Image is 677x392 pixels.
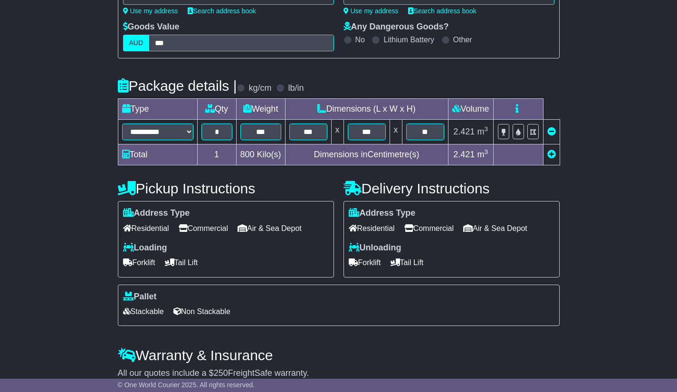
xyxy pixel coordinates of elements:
label: Unloading [349,243,401,253]
span: 2.421 [453,150,475,159]
td: Kilo(s) [236,144,285,165]
td: Dimensions (L x W x H) [285,99,448,120]
span: Air & Sea Depot [238,221,302,236]
label: Address Type [349,208,416,219]
span: Tail Lift [391,255,424,270]
label: Any Dangerous Goods? [343,22,449,32]
td: x [331,120,343,144]
span: Stackable [123,304,164,319]
a: Add new item [547,150,556,159]
span: 800 [240,150,255,159]
a: Remove this item [547,127,556,136]
span: m [477,127,488,136]
a: Use my address [123,7,178,15]
span: Forklift [349,255,381,270]
span: Residential [123,221,169,236]
label: Address Type [123,208,190,219]
td: Dimensions in Centimetre(s) [285,144,448,165]
label: No [355,35,365,44]
label: Pallet [123,292,157,302]
label: Lithium Battery [383,35,434,44]
span: 2.421 [453,127,475,136]
a: Search address book [408,7,477,15]
a: Search address book [188,7,256,15]
h4: Pickup Instructions [118,181,334,196]
td: Total [118,144,197,165]
label: lb/in [288,83,304,94]
span: m [477,150,488,159]
td: Volume [448,99,493,120]
sup: 3 [484,125,488,133]
span: Residential [349,221,395,236]
h4: Warranty & Insurance [118,347,560,363]
span: © One World Courier 2025. All rights reserved. [118,381,255,389]
td: Type [118,99,197,120]
div: All our quotes include a $ FreightSafe warranty. [118,368,560,379]
td: Weight [236,99,285,120]
sup: 3 [484,148,488,155]
span: Air & Sea Depot [463,221,527,236]
td: x [390,120,402,144]
span: Forklift [123,255,155,270]
label: Loading [123,243,167,253]
span: Commercial [404,221,454,236]
label: AUD [123,35,150,51]
h4: Package details | [118,78,237,94]
span: 250 [214,368,228,378]
label: Goods Value [123,22,180,32]
label: Other [453,35,472,44]
label: kg/cm [248,83,271,94]
span: Tail Lift [165,255,198,270]
h4: Delivery Instructions [343,181,560,196]
td: 1 [197,144,236,165]
a: Use my address [343,7,399,15]
td: Qty [197,99,236,120]
span: Commercial [179,221,228,236]
span: Non Stackable [173,304,230,319]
